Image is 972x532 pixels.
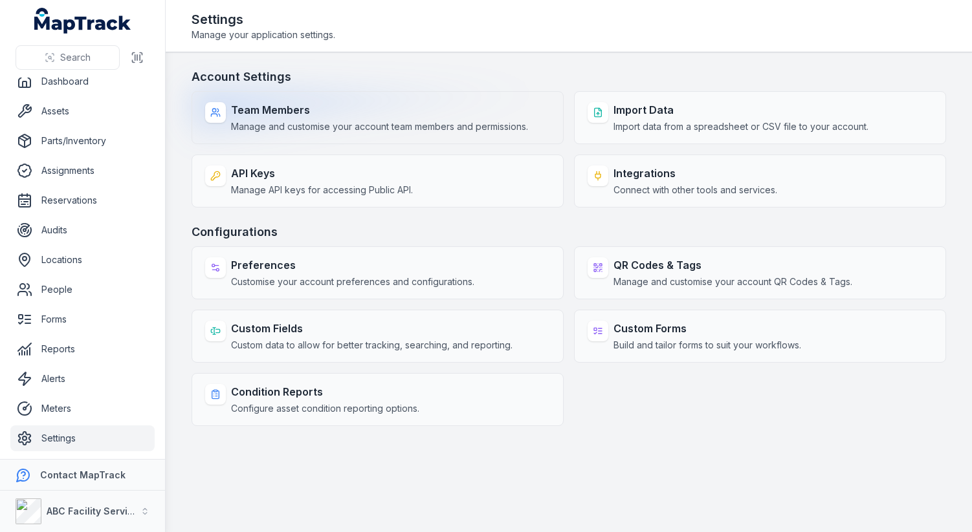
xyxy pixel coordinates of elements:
strong: Custom Fields [231,321,513,336]
strong: ABC Facility Services [47,505,144,516]
a: Dashboard [10,69,155,94]
span: Configure asset condition reporting options. [231,402,419,415]
a: Locations [10,247,155,273]
a: Import DataImport data from a spreadsheet or CSV file to your account. [574,91,946,144]
strong: Import Data [613,102,868,118]
strong: QR Codes & Tags [613,257,852,273]
a: QR Codes & TagsManage and customise your account QR Codes & Tags. [574,246,946,299]
strong: Team Members [231,102,528,118]
a: Custom FormsBuild and tailor forms to suit your workflows. [574,310,946,363]
span: Build and tailor forms to suit your workflows. [613,339,801,352]
a: People [10,277,155,303]
strong: API Keys [231,165,413,181]
span: Import data from a spreadsheet or CSV file to your account. [613,120,868,133]
a: IntegrationsConnect with other tools and services. [574,154,946,207]
strong: Contact MapTrack [40,469,126,480]
span: Manage your application settings. [192,28,335,41]
a: Meters [10,396,155,421]
a: Condition ReportsConfigure asset condition reporting options. [192,373,564,426]
a: Reservations [10,187,155,213]
strong: Preferences [231,257,474,273]
span: Connect with other tools and services. [613,184,777,197]
h2: Settings [192,10,335,28]
a: Custom FieldsCustom data to allow for better tracking, searching, and reporting. [192,310,564,363]
a: Forms [10,306,155,332]
span: Manage and customise your account QR Codes & Tags. [613,275,852,288]
span: Customise your account preferences and configurations. [231,275,474,288]
a: MapTrack [34,8,131,34]
h3: Account Settings [192,68,946,86]
a: Audits [10,217,155,243]
a: API KeysManage API keys for accessing Public API. [192,154,564,207]
a: Reports [10,336,155,362]
strong: Integrations [613,165,777,181]
span: Manage API keys for accessing Public API. [231,184,413,197]
h3: Configurations [192,223,946,241]
a: Team MembersManage and customise your account team members and permissions. [192,91,564,144]
strong: Condition Reports [231,384,419,399]
button: Search [16,45,120,70]
a: Alerts [10,366,155,392]
a: Assignments [10,158,155,184]
a: Assets [10,98,155,124]
strong: Custom Forms [613,321,801,336]
a: Settings [10,425,155,451]
a: PreferencesCustomise your account preferences and configurations. [192,246,564,299]
span: Custom data to allow for better tracking, searching, and reporting. [231,339,513,352]
a: Parts/Inventory [10,128,155,154]
span: Manage and customise your account team members and permissions. [231,120,528,133]
span: Search [60,51,91,64]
